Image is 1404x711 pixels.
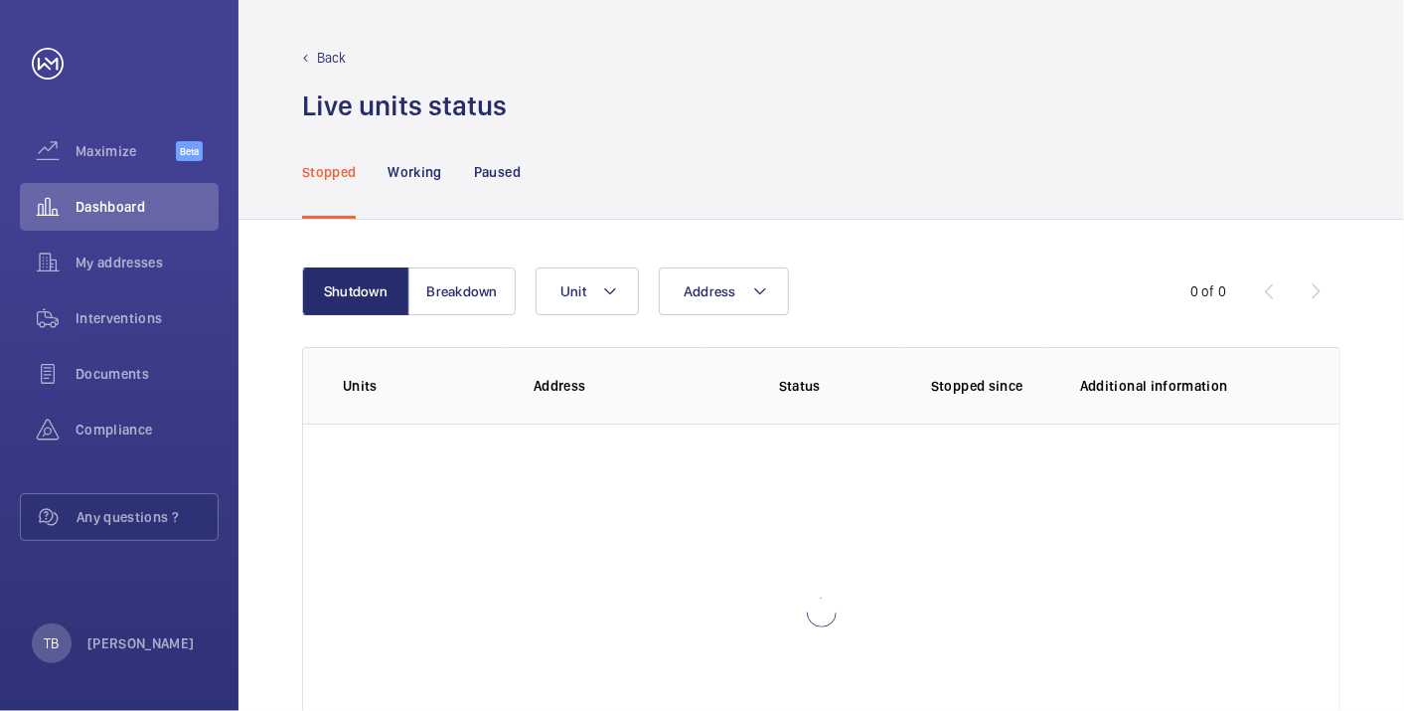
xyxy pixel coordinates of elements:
[408,267,516,315] button: Breakdown
[536,267,639,315] button: Unit
[560,283,586,299] span: Unit
[76,253,219,272] span: My addresses
[931,376,1048,396] p: Stopped since
[76,197,219,217] span: Dashboard
[76,420,219,440] span: Compliance
[684,283,736,299] span: Address
[534,376,701,396] p: Address
[659,267,789,315] button: Address
[76,141,176,161] span: Maximize
[388,162,441,182] p: Working
[76,308,219,328] span: Interventions
[317,48,347,68] p: Back
[302,88,507,124] h1: Live units status
[302,267,409,315] button: Shutdown
[77,507,218,527] span: Any questions ?
[474,162,521,182] p: Paused
[176,141,203,161] span: Beta
[714,376,885,396] p: Status
[87,633,195,653] p: [PERSON_NAME]
[44,633,59,653] p: TB
[343,376,502,396] p: Units
[1190,281,1226,301] div: 0 of 0
[302,162,356,182] p: Stopped
[1080,376,1300,396] p: Additional information
[76,364,219,384] span: Documents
